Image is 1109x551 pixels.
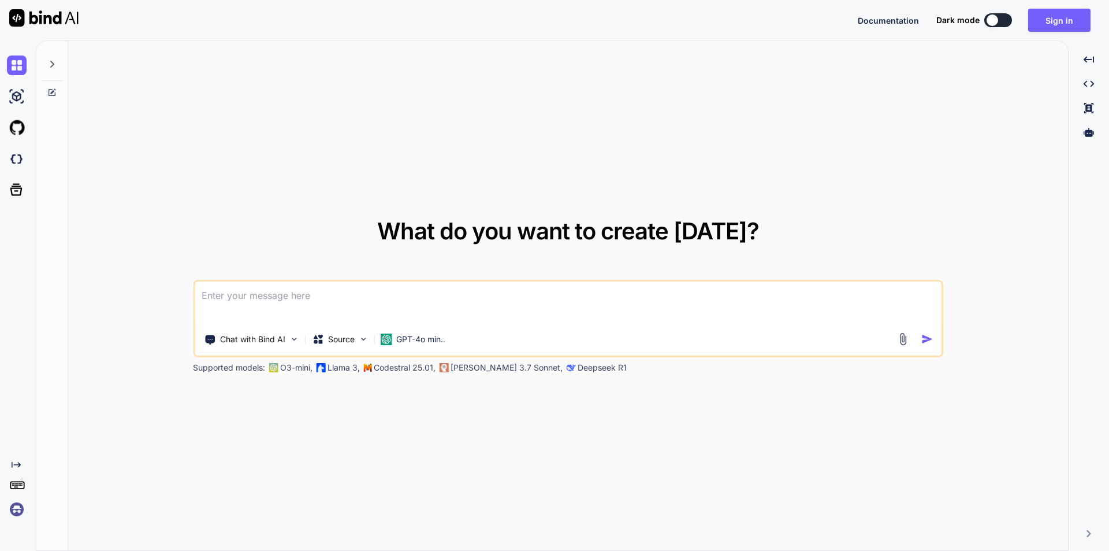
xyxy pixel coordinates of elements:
[380,334,392,345] img: GPT-4o mini
[1028,9,1091,32] button: Sign in
[7,87,27,106] img: ai-studio
[578,362,627,374] p: Deepseek R1
[377,217,759,245] span: What do you want to create [DATE]?
[936,14,980,26] span: Dark mode
[396,334,445,345] p: GPT-4o min..
[921,333,933,345] img: icon
[358,334,368,344] img: Pick Models
[566,363,575,372] img: claude
[7,149,27,169] img: darkCloudIdeIcon
[374,362,436,374] p: Codestral 25.01,
[439,363,448,372] img: claude
[7,56,27,75] img: chat
[220,334,285,345] p: Chat with Bind AI
[7,500,27,519] img: signin
[7,118,27,138] img: githubLight
[316,363,325,372] img: Llama2
[280,362,312,374] p: O3-mini,
[363,364,371,372] img: Mistral-AI
[896,332,910,346] img: attachment
[328,334,355,345] p: Source
[269,363,278,372] img: GPT-4
[858,14,919,27] button: Documentation
[858,16,919,25] span: Documentation
[328,362,360,374] p: Llama 3,
[193,362,265,374] p: Supported models:
[451,362,563,374] p: [PERSON_NAME] 3.7 Sonnet,
[289,334,299,344] img: Pick Tools
[9,9,79,27] img: Bind AI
